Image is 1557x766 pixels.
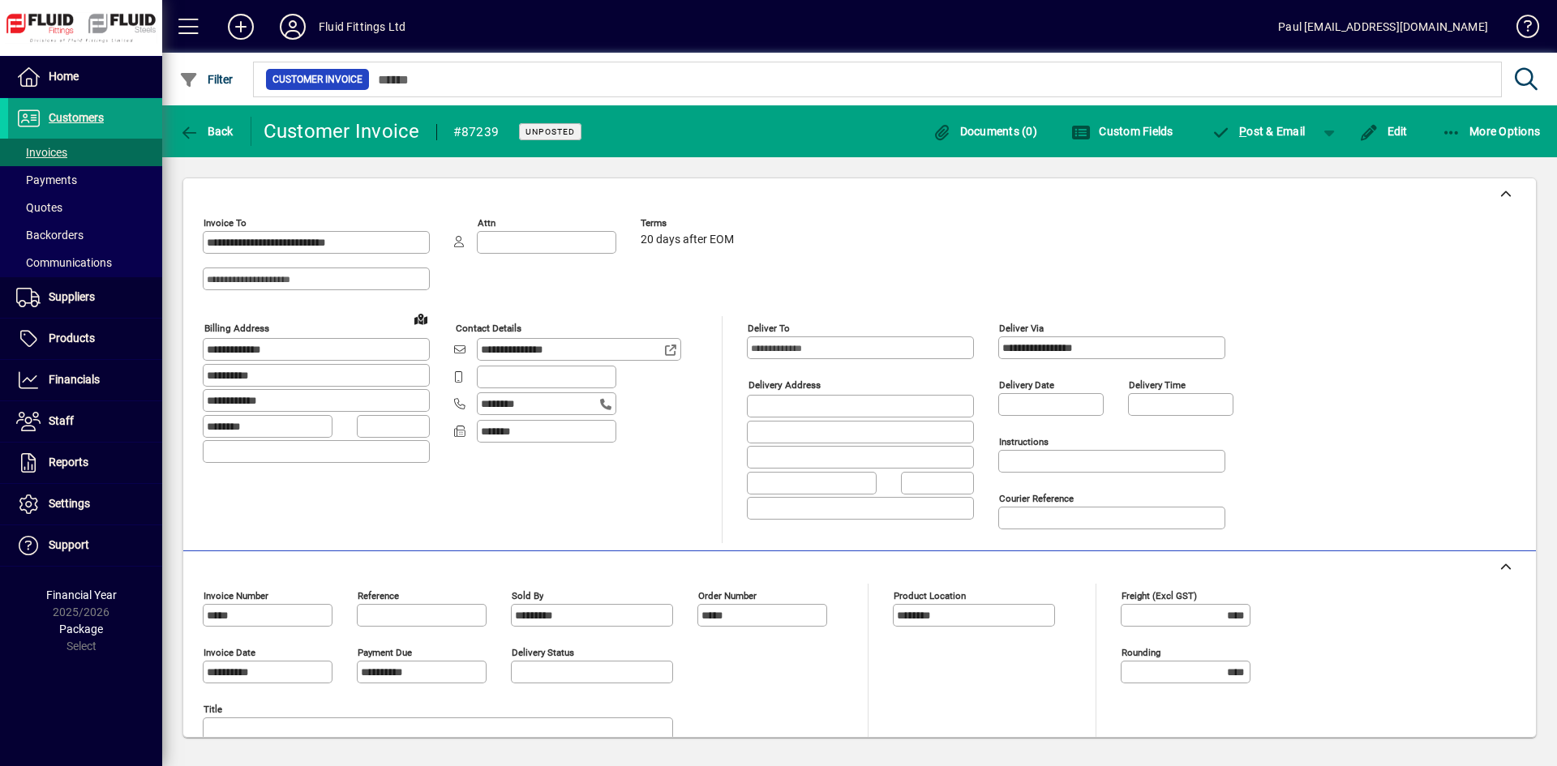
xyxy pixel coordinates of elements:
span: P [1239,125,1246,138]
a: Support [8,525,162,566]
button: Filter [175,65,238,94]
span: Payments [16,173,77,186]
div: #87239 [453,119,500,145]
span: Suppliers [49,290,95,303]
span: Documents (0) [932,125,1037,138]
span: Edit [1359,125,1408,138]
mat-label: Invoice number [204,590,268,601]
span: More Options [1442,125,1541,138]
mat-label: Invoice To [204,217,247,229]
span: Financial Year [46,588,117,601]
span: Package [59,623,103,635]
a: Invoices [8,139,162,166]
span: Staff [49,414,74,427]
a: Knowledge Base [1504,3,1537,56]
span: Terms [641,218,738,229]
a: Home [8,57,162,97]
button: Edit [1355,117,1412,146]
span: Products [49,332,95,344]
button: Documents (0) [928,117,1041,146]
span: Backorders [16,229,84,242]
span: 20 days after EOM [641,233,734,246]
button: Back [175,117,238,146]
mat-label: Reference [358,590,399,601]
button: Custom Fields [1067,117,1177,146]
a: Quotes [8,194,162,221]
span: Customers [49,111,104,124]
mat-label: Title [204,704,222,715]
span: ost & Email [1212,125,1306,138]
span: Quotes [16,201,62,214]
span: Support [49,538,89,551]
mat-label: Rounding [1122,647,1160,658]
span: Communications [16,256,112,269]
mat-label: Instructions [999,436,1049,447]
mat-label: Deliver via [999,323,1044,334]
mat-label: Delivery time [1129,379,1186,391]
a: View on map [408,306,434,332]
a: Financials [8,360,162,400]
mat-label: Order number [698,590,757,601]
div: Fluid Fittings Ltd [319,14,405,40]
mat-label: Deliver To [748,323,790,334]
span: Financials [49,373,100,386]
button: Add [215,12,267,41]
div: Paul [EMAIL_ADDRESS][DOMAIN_NAME] [1278,14,1488,40]
a: Staff [8,401,162,442]
span: Unposted [525,126,575,137]
span: Back [179,125,234,138]
a: Payments [8,166,162,194]
button: Post & Email [1203,117,1314,146]
mat-label: Courier Reference [999,493,1074,504]
a: Communications [8,249,162,276]
mat-label: Freight (excl GST) [1122,590,1197,601]
span: Settings [49,497,90,510]
mat-label: Payment due [358,647,412,658]
button: Profile [267,12,319,41]
span: Customer Invoice [272,71,362,88]
span: Home [49,70,79,83]
div: Customer Invoice [264,118,420,144]
span: Filter [179,73,234,86]
mat-label: Product location [894,590,966,601]
a: Suppliers [8,277,162,318]
span: Invoices [16,146,67,159]
a: Products [8,319,162,359]
a: Reports [8,443,162,483]
app-page-header-button: Back [162,117,251,146]
button: More Options [1438,117,1545,146]
a: Backorders [8,221,162,249]
span: Reports [49,456,88,469]
mat-label: Attn [478,217,495,229]
mat-label: Sold by [512,590,543,601]
mat-label: Delivery status [512,647,574,658]
a: Settings [8,484,162,524]
span: Custom Fields [1071,125,1173,138]
mat-label: Delivery date [999,379,1054,391]
mat-label: Invoice date [204,647,255,658]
